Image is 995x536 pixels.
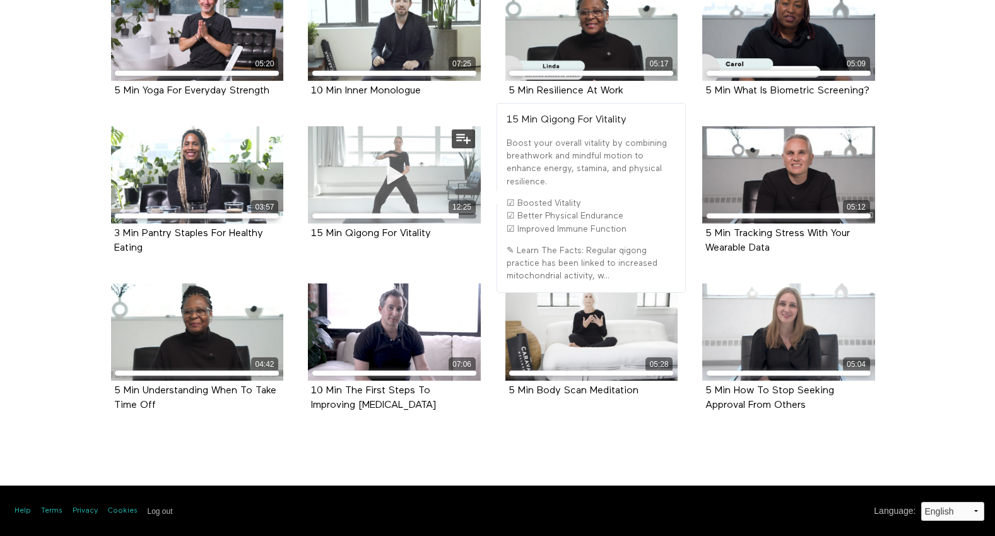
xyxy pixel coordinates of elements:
a: 5 Min Tracking Stress With Your Wearable Data 05:12 [702,126,875,223]
strong: 15 Min Qigong For Vitality [311,229,431,239]
a: Privacy [73,506,98,516]
p: ☑ Boosted Vitality ☑ Better Physical Endurance ☑ Improved Immune Function [507,197,676,235]
a: 3 Min Pantry Staples For Healthy Eating [114,229,263,253]
a: 5 Min What Is Biometric Screening? [705,86,869,95]
label: Language : [874,504,916,518]
div: 05:17 [645,57,673,71]
div: 07:06 [449,357,476,372]
a: 5 Min How To Stop Seeking Approval From Others 05:04 [702,283,875,381]
a: 10 Min Inner Monologue [311,86,421,95]
div: 05:04 [843,357,870,372]
strong: 15 Min Qigong For Vitality [507,115,627,125]
strong: 10 Min Inner Monologue [311,86,421,96]
div: 12:25 [449,200,476,215]
a: 5 Min Understanding When To Take Time Off 04:42 [111,283,284,381]
button: Add to my list [452,129,475,148]
strong: 5 Min What Is Biometric Screening? [705,86,869,96]
a: 5 Min Yoga For Everyday Strength [114,86,269,95]
p: ✎ Learn The Facts: Regular qigong practice has been linked to increased mitochondrial activity, w... [507,244,676,283]
a: 5 Min Resilience At Work [509,86,623,95]
a: Terms [41,506,62,516]
a: 15 Min Qigong For Vitality [311,229,431,238]
a: 10 Min The First Steps To Improving Insomnia 07:06 [308,283,481,381]
strong: 5 Min Resilience At Work [509,86,623,96]
div: 03:57 [251,200,278,215]
a: Help [15,506,31,516]
div: 07:25 [449,57,476,71]
a: 5 Min Body Scan Meditation [509,386,639,395]
p: Boost your overall vitality by combining breathwork and mindful motion to enhance energy, stamina... [507,137,676,188]
strong: 5 Min Yoga For Everyday Strength [114,86,269,96]
strong: 5 Min Tracking Stress With Your Wearable Data [705,229,850,253]
div: 05:20 [251,57,278,71]
a: 5 Min How To Stop Seeking Approval From Others [705,386,834,410]
div: 05:09 [843,57,870,71]
strong: 10 Min The First Steps To Improving Insomnia [311,386,436,410]
a: 10 Min The First Steps To Improving [MEDICAL_DATA] [311,386,436,410]
div: 05:12 [843,200,870,215]
div: 04:42 [251,357,278,372]
strong: 5 Min Body Scan Meditation [509,386,639,396]
a: 5 Min Understanding When To Take Time Off [114,386,276,410]
a: 3 Min Pantry Staples For Healthy Eating 03:57 [111,126,284,223]
input: Log out [148,507,173,516]
a: 5 Min Tracking Stress With Your Wearable Data [705,229,850,253]
div: 05:28 [645,357,673,372]
a: Cookies [108,506,138,516]
a: 15 Min Qigong For Vitality 12:25 [308,126,481,223]
strong: 3 Min Pantry Staples For Healthy Eating [114,229,263,253]
a: 5 Min Body Scan Meditation 05:28 [505,283,678,381]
